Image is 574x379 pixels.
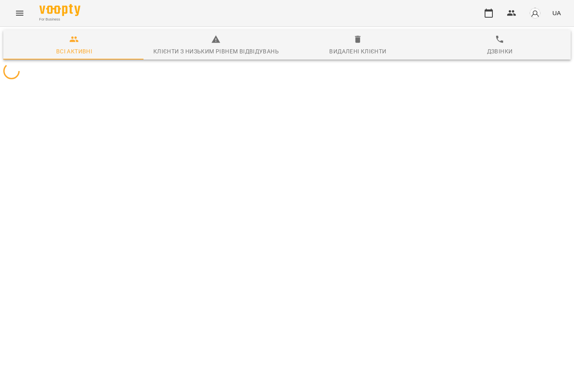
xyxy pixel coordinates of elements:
button: UA [549,5,564,21]
img: Voopty Logo [39,4,80,16]
span: UA [552,9,561,17]
div: Видалені клієнти [329,46,386,56]
div: Дзвінки [487,46,513,56]
button: Menu [10,3,30,23]
div: Клієнти з низьким рівнем відвідувань [153,46,279,56]
span: For Business [39,17,80,22]
img: avatar_s.png [529,7,541,19]
div: Всі активні [56,46,92,56]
